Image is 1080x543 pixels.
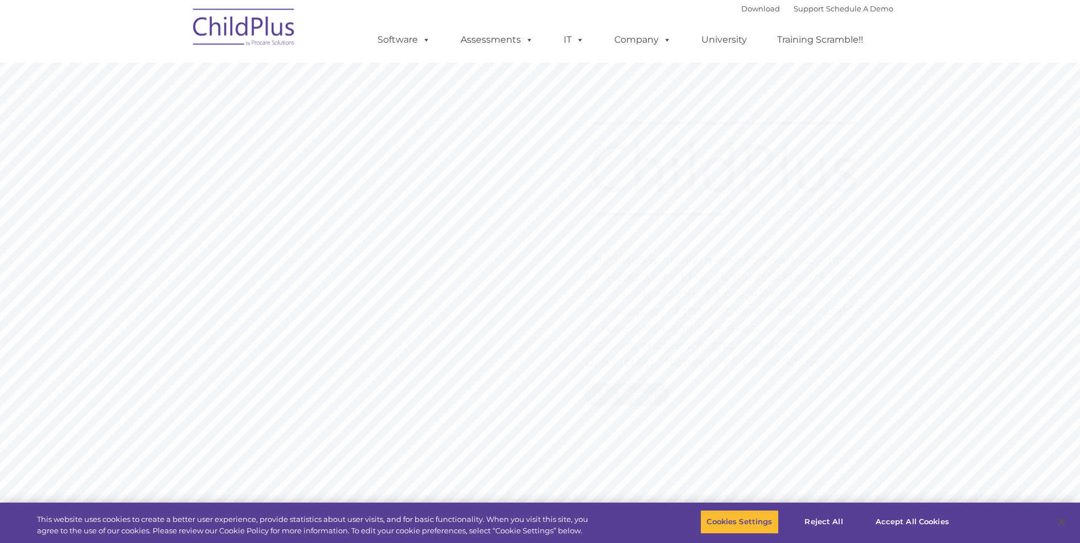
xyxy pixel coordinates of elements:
a: Download [741,4,780,13]
a: Company [603,28,683,51]
a: Training Scramble!! [766,28,874,51]
a: Schedule A Demo [826,4,893,13]
a: IT [552,28,596,51]
img: ChildPlus by Procare Solutions [187,1,301,57]
rs-layer: ChildPlus is an all-in-one software solution for Head Start, EHS, Migrant, State Pre-K, or other ... [585,252,868,371]
a: University [690,28,758,51]
button: Accept All Cookies [869,510,955,534]
a: Support [794,4,824,13]
button: Cookies Settings [700,510,778,534]
button: Reject All [789,510,860,534]
a: Assessments [449,28,545,51]
a: Get Started [585,383,670,406]
a: Software [366,28,442,51]
div: This website uses cookies to create a better user experience, provide statistics about user visit... [37,514,594,536]
font: | [741,4,893,13]
button: Close [1049,509,1074,534]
